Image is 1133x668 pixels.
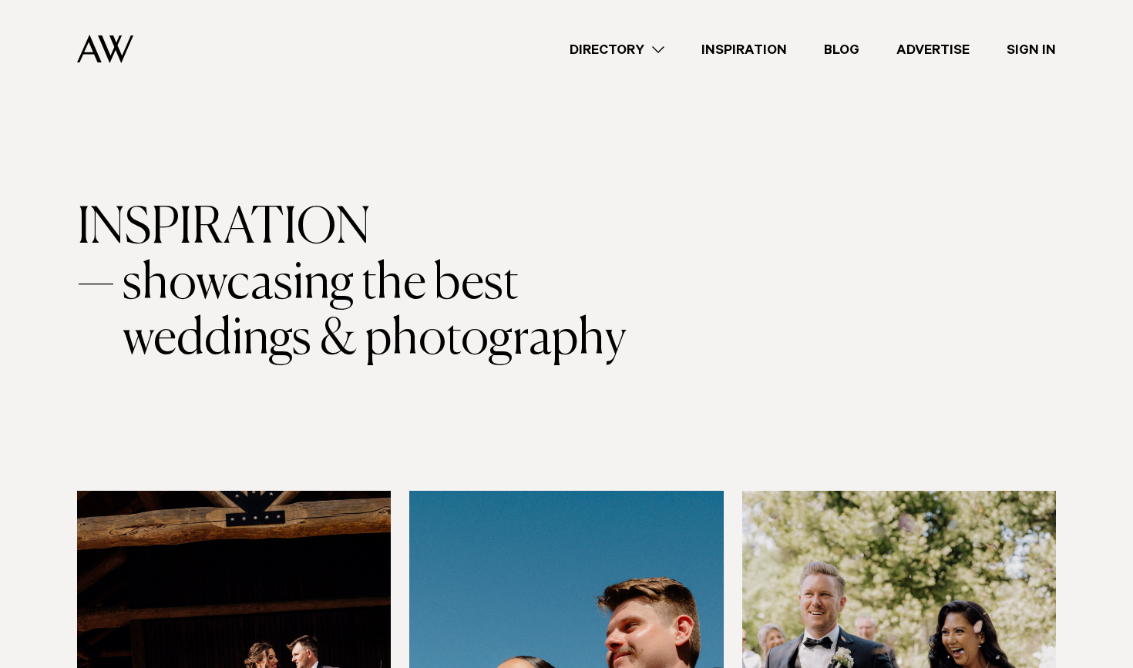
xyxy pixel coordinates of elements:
a: Blog [805,39,878,60]
span: — [77,257,115,368]
span: showcasing the best weddings & photography [123,257,694,368]
img: Auckland Weddings Logo [77,35,133,63]
a: Advertise [878,39,988,60]
h1: INSPIRATION [77,201,1056,368]
a: Sign In [988,39,1074,60]
a: Inspiration [683,39,805,60]
a: Directory [551,39,683,60]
